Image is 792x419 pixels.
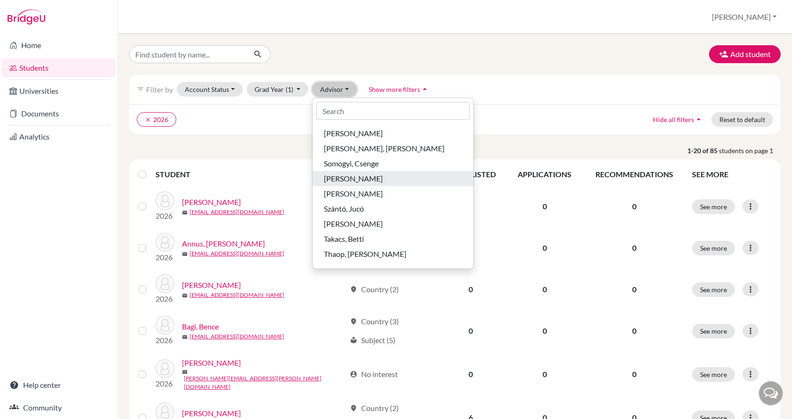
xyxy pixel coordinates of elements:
button: [PERSON_NAME] [313,171,473,186]
span: local_library [350,337,357,344]
button: Show more filtersarrow_drop_up [361,82,437,97]
span: Szántó, Jucó [324,203,364,214]
button: [PERSON_NAME], [PERSON_NAME] [313,141,473,156]
span: [PERSON_NAME] [324,188,383,199]
p: 2026 [156,210,174,222]
button: Somogyi, Csenge [313,156,473,171]
td: 0 [507,352,583,397]
span: mail [182,293,188,298]
button: Szántó, Jucó [313,201,473,216]
a: Help center [2,376,115,394]
button: Toth, Mihaly [313,262,473,277]
button: Add student [709,45,781,63]
button: Advisor [312,82,357,97]
span: mail [182,210,188,215]
strong: 1-20 of 85 [687,146,719,156]
button: See more [692,282,735,297]
img: Ábrahám, Emma [156,191,174,210]
th: SEE MORE [686,163,777,186]
img: Bálint, Aliz [156,359,174,378]
button: Grad Year(1) [247,82,309,97]
a: Home [2,36,115,55]
input: Find student by name... [129,45,246,63]
span: Filter by [146,85,173,94]
p: 0 [588,284,681,295]
p: 0 [588,242,681,254]
td: 0 [507,186,583,227]
button: Hide all filtersarrow_drop_up [645,112,711,127]
button: Thaop, [PERSON_NAME] [313,246,473,262]
a: Bagi, Bence [182,321,219,332]
p: 2026 [156,293,174,304]
p: 2026 [156,252,174,263]
button: clear2026 [137,112,176,127]
a: Annus, [PERSON_NAME] [182,238,265,249]
span: Thaop, [PERSON_NAME] [324,248,406,260]
a: [PERSON_NAME][EMAIL_ADDRESS][PERSON_NAME][DOMAIN_NAME] [184,374,346,391]
button: See more [692,241,735,255]
p: 2026 [156,335,174,346]
p: 2026 [156,378,174,389]
span: [PERSON_NAME] [324,173,383,184]
a: Universities [2,82,115,100]
span: account_circle [350,370,357,378]
img: Annus, Dorottya [156,233,174,252]
span: Help [21,7,41,15]
span: Takacs, Betti [324,233,364,245]
span: location_on [350,318,357,325]
input: Search [316,102,470,120]
p: 0 [588,325,681,337]
td: 0 [435,310,507,352]
a: [EMAIL_ADDRESS][DOMAIN_NAME] [190,208,284,216]
i: clear [145,116,151,123]
p: 0 [588,201,681,212]
th: RECOMMENDATIONS [583,163,686,186]
button: See more [692,324,735,338]
span: students on page 1 [719,146,781,156]
span: location_on [350,286,357,293]
th: APPLICATIONS [507,163,583,186]
button: [PERSON_NAME] [313,126,473,141]
span: [PERSON_NAME], [PERSON_NAME] [324,143,445,154]
div: Subject (5) [350,335,396,346]
th: STUDENT [156,163,344,186]
span: Hide all filters [653,115,694,123]
span: Toth, Mihaly [324,263,364,275]
span: (1) [286,85,293,93]
span: [PERSON_NAME] [324,218,383,230]
span: mail [182,251,188,257]
a: Documents [2,104,115,123]
div: Country (2) [350,284,399,295]
a: [PERSON_NAME] [182,357,241,369]
a: [PERSON_NAME] [182,279,241,291]
span: Show more filters [369,85,420,93]
span: Somogyi, Csenge [324,158,379,169]
a: [EMAIL_ADDRESS][DOMAIN_NAME] [190,249,284,258]
i: arrow_drop_up [420,84,429,94]
button: [PERSON_NAME] [708,8,781,26]
i: arrow_drop_up [694,115,703,124]
button: [PERSON_NAME] [313,216,473,231]
button: [PERSON_NAME] [313,186,473,201]
a: Students [2,58,115,77]
td: 0 [507,227,583,269]
button: Reset to default [711,112,773,127]
a: Community [2,398,115,417]
td: 0 [507,310,583,352]
p: 0 [588,369,681,380]
div: No interest [350,369,398,380]
a: Analytics [2,127,115,146]
img: Areniello Scharli, Dávid [156,274,174,293]
span: location_on [350,404,357,412]
button: See more [692,367,735,382]
a: [PERSON_NAME] [182,408,241,419]
td: 0 [435,352,507,397]
img: Bagi, Bence [156,316,174,335]
span: mail [182,334,188,340]
span: mail [182,369,188,375]
a: [EMAIL_ADDRESS][DOMAIN_NAME] [190,291,284,299]
a: [EMAIL_ADDRESS][DOMAIN_NAME] [190,332,284,341]
button: See more [692,199,735,214]
button: Takacs, Betti [313,231,473,246]
button: Account Status [177,82,243,97]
